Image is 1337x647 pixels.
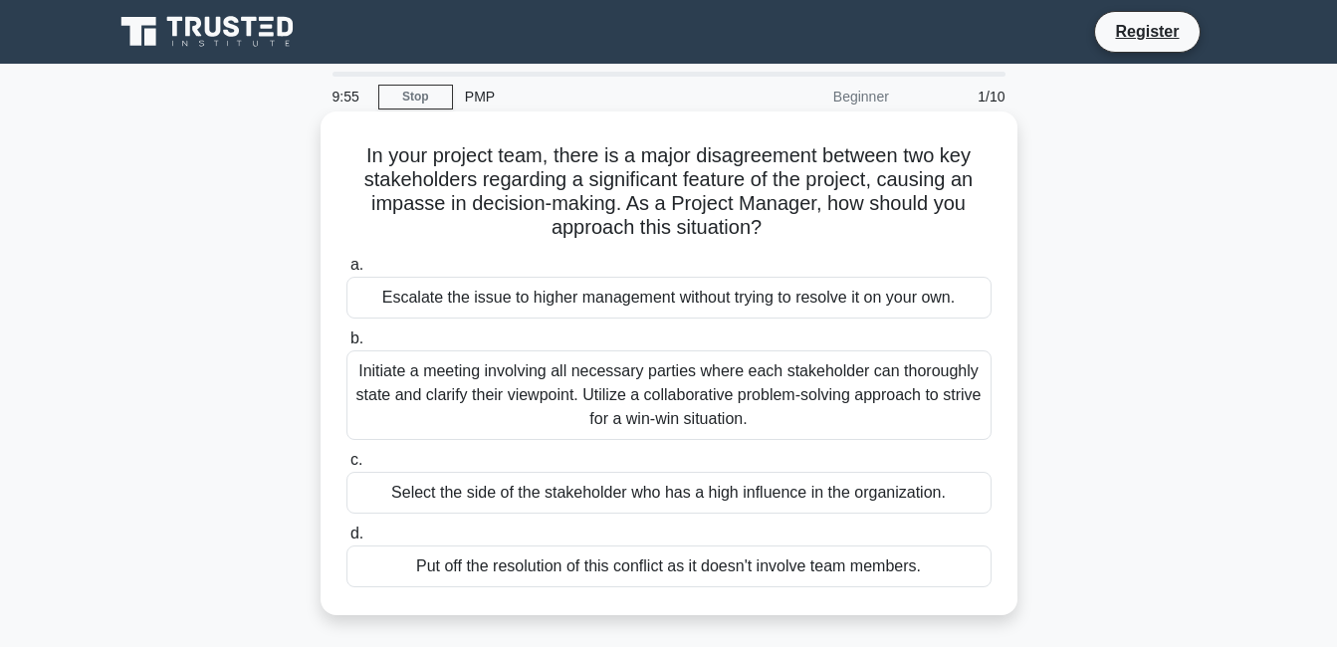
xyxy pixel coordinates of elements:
[350,525,363,541] span: d.
[378,85,453,109] a: Stop
[321,77,378,116] div: 9:55
[350,451,362,468] span: c.
[453,77,727,116] div: PMP
[350,329,363,346] span: b.
[727,77,901,116] div: Beginner
[346,472,992,514] div: Select the side of the stakeholder who has a high influence in the organization.
[344,143,994,241] h5: In your project team, there is a major disagreement between two key stakeholders regarding a sign...
[350,256,363,273] span: a.
[346,277,992,319] div: Escalate the issue to higher management without trying to resolve it on your own.
[346,350,992,440] div: Initiate a meeting involving all necessary parties where each stakeholder can thoroughly state an...
[346,545,992,587] div: Put off the resolution of this conflict as it doesn't involve team members.
[901,77,1017,116] div: 1/10
[1103,19,1191,44] a: Register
